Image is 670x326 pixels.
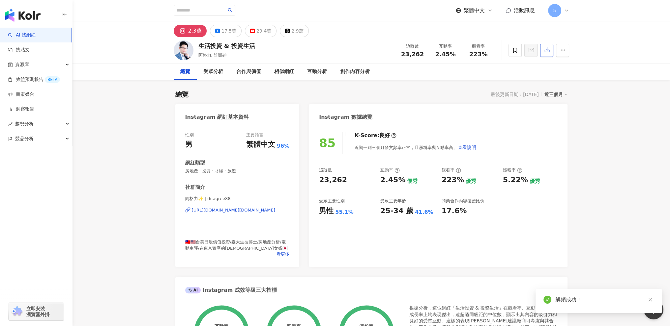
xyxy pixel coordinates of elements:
[8,106,34,113] a: 洞察報告
[245,25,277,37] button: 29.4萬
[15,57,29,72] span: 資源庫
[433,43,458,50] div: 互動率
[442,175,464,185] div: 223%
[415,209,433,216] div: 41.6%
[319,198,345,204] div: 受眾主要性別
[319,167,332,173] div: 追蹤數
[185,287,277,294] div: Instagram 成效等級三大指標
[174,25,207,37] button: 2.3萬
[442,198,484,204] div: 商業合作內容覆蓋比例
[380,167,400,173] div: 互動率
[185,287,201,293] div: AI
[503,167,522,173] div: 漲粉率
[280,25,308,37] button: 2.9萬
[466,178,476,185] div: 優秀
[185,113,249,121] div: Instagram 網紅基本資料
[380,206,413,216] div: 25-34 歲
[256,26,271,36] div: 29.4萬
[203,68,223,76] div: 受眾分析
[464,7,485,14] span: 繁體中文
[407,178,418,185] div: 優秀
[185,168,290,174] span: 房地產 · 投資 · 財經 · 旅遊
[340,68,370,76] div: 創作內容分析
[400,43,425,50] div: 追蹤數
[355,141,477,154] div: 近期一到三個月發文頻率正常，且漲粉率與互動率高。
[543,296,551,304] span: check-circle
[188,26,202,36] div: 2.3萬
[442,167,461,173] div: 觀看率
[457,141,477,154] button: 查看說明
[174,40,193,60] img: KOL Avatar
[175,90,189,99] div: 總覽
[274,68,294,76] div: 相似網紅
[5,9,41,22] img: logo
[228,8,232,13] span: search
[319,113,372,121] div: Instagram 數據總覽
[380,175,405,185] div: 2.45%
[185,196,290,202] span: 阿格力✨ | dr.agree88
[210,25,242,37] button: 17.5萬
[8,91,34,98] a: 商案媒合
[319,175,347,185] div: 23,262
[380,198,406,204] div: 受眾主要年齡
[469,51,488,58] span: 223%
[291,26,303,36] div: 2.9萬
[491,92,539,97] div: 最後更新日期：[DATE]
[198,53,227,58] span: 阿格力, 許凱廸
[185,184,205,191] div: 社群簡介
[246,132,263,138] div: 主要語言
[355,132,396,139] div: K-Score :
[185,160,205,166] div: 網紅類型
[458,145,476,150] span: 查看說明
[15,116,34,131] span: 趨勢分析
[466,43,491,50] div: 觀看率
[198,42,255,50] div: 生活投資 & 投資生活
[221,26,236,36] div: 17.5萬
[15,131,34,146] span: 競品分析
[335,209,354,216] div: 55.1%
[503,175,528,185] div: 5.22%
[544,90,568,99] div: 近三個月
[401,51,424,58] span: 23,262
[236,68,261,76] div: 合作與價值
[185,207,290,213] a: [URL][DOMAIN_NAME][DOMAIN_NAME]
[379,132,390,139] div: 良好
[185,132,194,138] div: 性別
[246,139,275,150] div: 繁體中文
[192,207,275,213] div: [URL][DOMAIN_NAME][DOMAIN_NAME]
[648,297,653,302] span: close
[277,251,289,257] span: 看更多
[180,68,190,76] div: 總覽
[8,47,30,53] a: 找貼文
[185,239,288,250] span: 🇹🇼🇺🇸台美日股價值投資/臺大生技博士/房地產分析/電動車評/在東京置產的[DEMOGRAPHIC_DATA]女婿🇯🇵
[553,7,556,14] span: 5
[555,296,654,304] div: 解鎖成功！
[8,122,13,126] span: rise
[319,206,334,216] div: 男性
[26,306,49,317] span: 立即安裝 瀏覽器外掛
[8,32,36,38] a: searchAI 找網紅
[435,51,455,58] span: 2.45%
[11,306,23,317] img: chrome extension
[514,7,535,13] span: 活動訊息
[307,68,327,76] div: 互動分析
[8,76,60,83] a: 效益預測報告BETA
[185,139,192,150] div: 男
[442,206,467,216] div: 17.6%
[9,303,64,320] a: chrome extension立即安裝 瀏覽器外掛
[277,142,289,150] span: 96%
[530,178,540,185] div: 優秀
[319,136,335,150] div: 85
